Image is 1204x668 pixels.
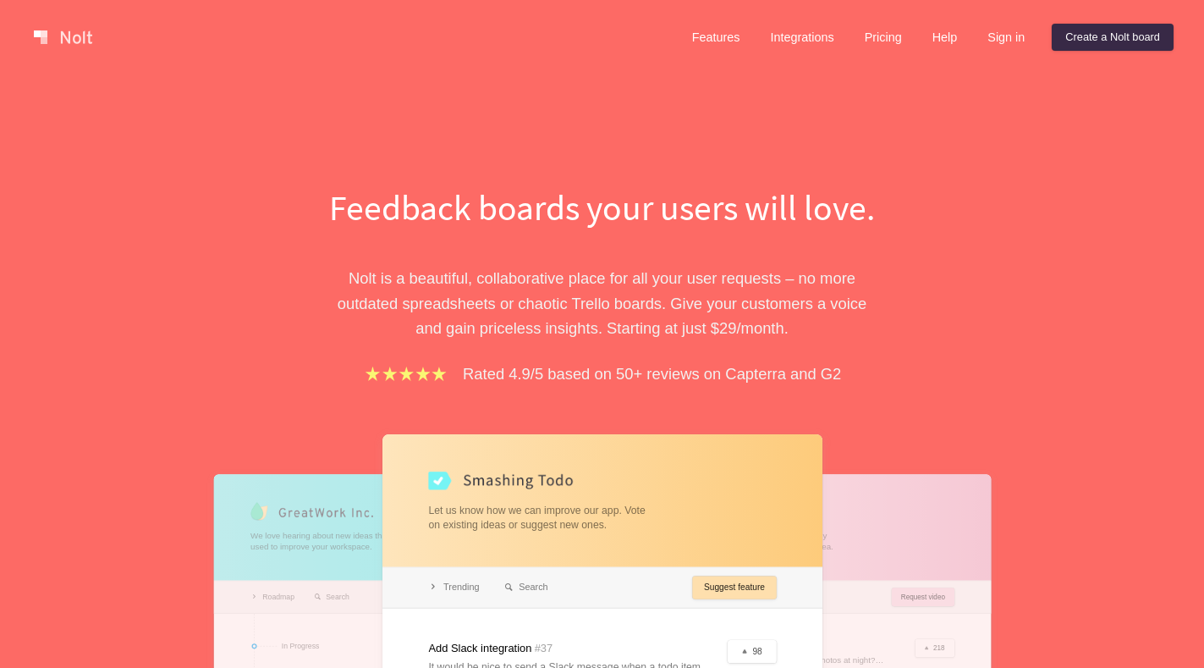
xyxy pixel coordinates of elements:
a: Features [679,24,754,51]
p: Rated 4.9/5 based on 50+ reviews on Capterra and G2 [463,362,841,386]
img: stars.b067e34983.png [363,364,449,384]
a: Integrations [756,24,847,51]
a: Help [919,24,971,51]
p: Nolt is a beautiful, collaborative place for all your user requests – no more outdated spreadshee... [311,266,894,340]
a: Sign in [974,24,1038,51]
a: Create a Nolt board [1052,24,1174,51]
a: Pricing [851,24,915,51]
h1: Feedback boards your users will love. [311,183,894,232]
